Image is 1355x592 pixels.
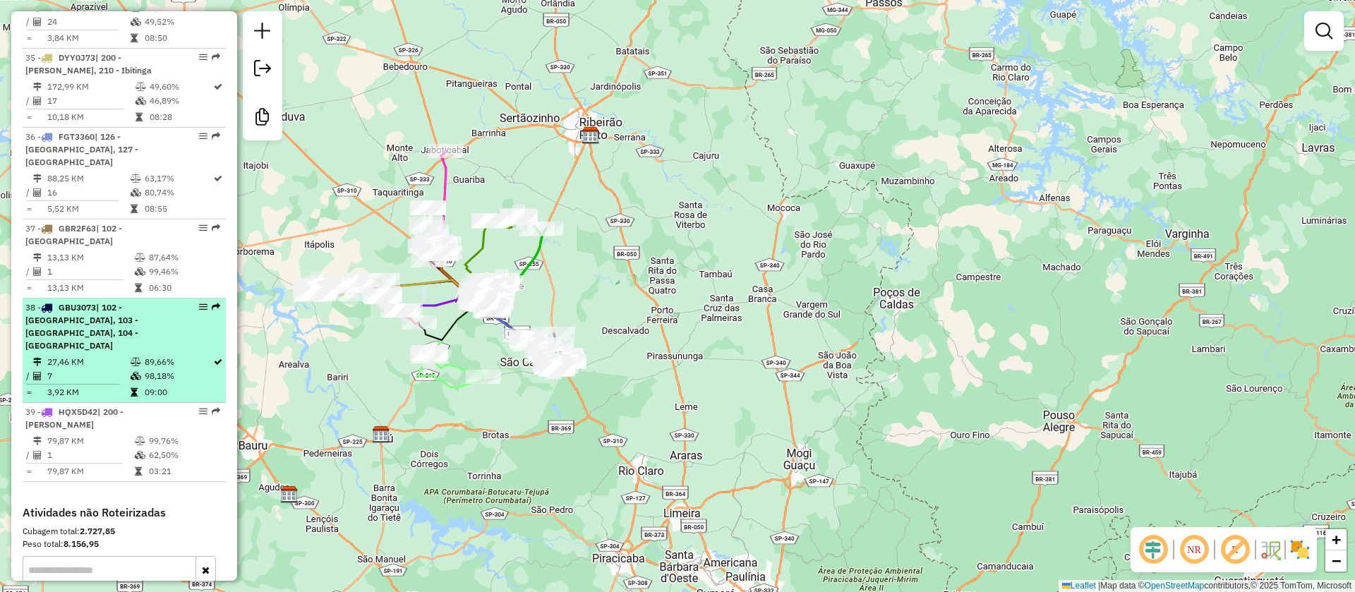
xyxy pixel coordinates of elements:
[23,538,226,550] div: Peso total:
[25,110,32,124] td: =
[59,406,97,417] span: HQX5D42
[248,54,277,86] a: Exportar sessão
[144,31,212,45] td: 08:50
[248,103,277,135] a: Criar modelo
[47,355,130,369] td: 27,46 KM
[144,369,212,383] td: 98,18%
[47,434,134,448] td: 79,87 KM
[33,372,42,380] i: Total de Atividades
[25,94,32,108] td: /
[199,53,207,61] em: Opções
[25,265,32,279] td: /
[149,80,212,94] td: 49,60%
[384,303,419,318] div: Atividade não roteirizada - CHIQUINHO GAS LTDA.
[25,186,32,200] td: /
[470,289,505,303] div: Atividade não roteirizada - SAVEGNAGO-SUPERMERCA
[149,110,212,124] td: 08:28
[135,113,143,121] i: Tempo total em rota
[131,188,141,197] i: % de utilização da cubagem
[280,485,299,504] img: CDD Agudos
[1145,581,1205,591] a: OpenStreetMap
[25,385,32,399] td: =
[59,302,96,313] span: GBU3073
[131,388,138,397] i: Tempo total em rota
[199,224,207,232] em: Opções
[25,223,122,246] span: | 102 - [GEOGRAPHIC_DATA]
[33,174,42,183] i: Distância Total
[33,451,42,459] i: Total de Atividades
[148,265,219,279] td: 99,46%
[25,369,32,383] td: /
[47,448,134,462] td: 1
[59,223,96,234] span: GBR2F63
[465,290,500,304] div: Atividade não roteirizada - 51.765.900 EVANDRO F
[547,351,565,369] img: 622 UDC Light Sao Carlos
[135,97,146,105] i: % de utilização da cubagem
[25,131,138,167] span: 36 -
[131,34,138,42] i: Tempo total em rota
[80,526,115,536] strong: 2.727,85
[1098,581,1100,591] span: |
[212,303,220,311] em: Rota exportada
[47,15,130,29] td: 24
[47,31,130,45] td: 3,84 KM
[463,296,498,310] div: Atividade não roteirizada - ANDERSON DEPOSITO DE
[299,286,334,301] div: Atividade não roteirizada - LUIZ FERNANDO DA SIL
[212,53,220,61] em: Rota exportada
[47,186,130,200] td: 16
[1259,538,1282,561] img: Fluxo de ruas
[23,506,226,519] h4: Atividades não Roteirizadas
[1289,538,1311,561] img: Exibir/Ocultar setores
[25,406,124,430] span: | 200 - [PERSON_NAME]
[47,385,130,399] td: 3,92 KM
[144,171,212,186] td: 63,17%
[33,97,42,105] i: Total de Atividades
[131,372,141,380] i: % de utilização da cubagem
[25,15,32,29] td: /
[1310,17,1338,45] a: Exibir filtros
[25,281,32,295] td: =
[33,83,42,91] i: Distância Total
[199,407,207,416] em: Opções
[148,448,219,462] td: 62,50%
[1332,531,1341,548] span: +
[47,110,135,124] td: 10,18 KM
[47,250,134,265] td: 13,13 KM
[135,267,145,276] i: % de utilização da cubagem
[1325,550,1347,572] a: Zoom out
[1059,580,1355,592] div: Map data © contributors,© 2025 TomTom, Microsoft
[47,202,130,216] td: 5,52 KM
[214,83,222,91] i: Rota otimizada
[148,464,219,478] td: 03:21
[25,202,32,216] td: =
[25,31,32,45] td: =
[33,358,42,366] i: Distância Total
[25,406,124,430] span: 39 -
[131,205,138,213] i: Tempo total em rota
[59,52,95,63] span: DYY0J73
[199,303,207,311] em: Opções
[1136,533,1170,567] span: Ocultar deslocamento
[25,448,32,462] td: /
[212,132,220,140] em: Rota exportada
[25,52,152,75] span: | 200 - [PERSON_NAME], 210 - Ibitinga
[144,385,212,399] td: 09:00
[148,281,219,295] td: 06:30
[135,83,146,91] i: % de utilização do peso
[148,250,219,265] td: 87,64%
[144,186,212,200] td: 80,74%
[212,224,220,232] em: Rota exportada
[144,202,212,216] td: 08:55
[59,131,95,142] span: FGT3360
[372,425,390,444] img: CDD Jau
[411,201,446,215] div: Atividade não roteirizada - ESTACAO VIRACOPOS LT
[135,253,145,262] i: % de utilização do peso
[25,302,138,351] span: | 102 - [GEOGRAPHIC_DATA], 103 - [GEOGRAPHIC_DATA], 104 - [GEOGRAPHIC_DATA]
[47,94,135,108] td: 17
[33,18,42,26] i: Total de Atividades
[47,80,135,94] td: 172,99 KM
[135,451,145,459] i: % de utilização da cubagem
[23,525,226,538] div: Cubagem total:
[33,437,42,445] i: Distância Total
[1218,533,1252,567] span: Exibir rótulo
